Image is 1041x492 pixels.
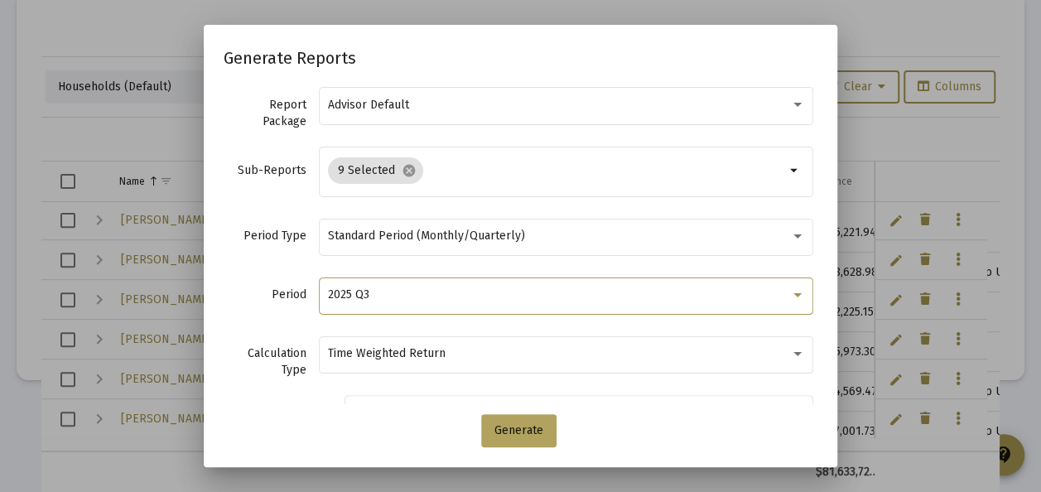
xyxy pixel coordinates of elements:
[224,162,306,179] label: Sub-Reports
[785,161,805,181] mat-icon: arrow_drop_down
[224,345,306,379] label: Calculation Type
[328,346,446,360] span: Time Weighted Return
[328,229,525,243] span: Standard Period (Monthly/Quarterly)
[328,157,423,184] mat-chip: 9 Selected
[328,154,785,187] mat-chip-list: Selection
[224,228,306,244] label: Period Type
[328,98,409,112] span: Advisor Default
[402,163,417,178] mat-icon: cancel
[494,423,543,437] span: Generate
[224,97,306,130] label: Report Package
[328,287,369,301] span: 2025 Q3
[481,414,557,447] button: Generate
[224,45,817,71] h2: Generate Reports
[224,287,306,303] label: Period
